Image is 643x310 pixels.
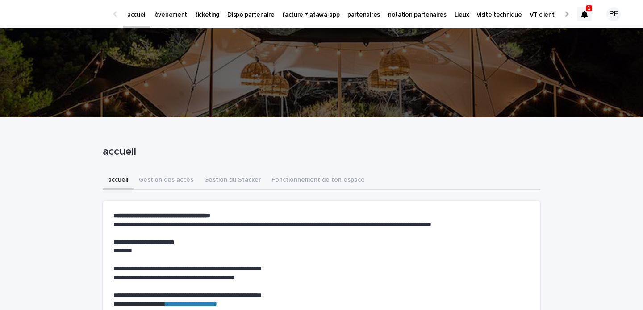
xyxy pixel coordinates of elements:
[18,5,104,23] img: Ls34BcGeRexTGTNfXpUC
[103,145,537,158] p: accueil
[606,7,621,21] div: PF
[199,171,266,190] button: Gestion du Stacker
[577,7,592,21] div: 1
[103,171,134,190] button: accueil
[134,171,199,190] button: Gestion des accès
[588,5,591,11] p: 1
[266,171,370,190] button: Fonctionnement de ton espace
